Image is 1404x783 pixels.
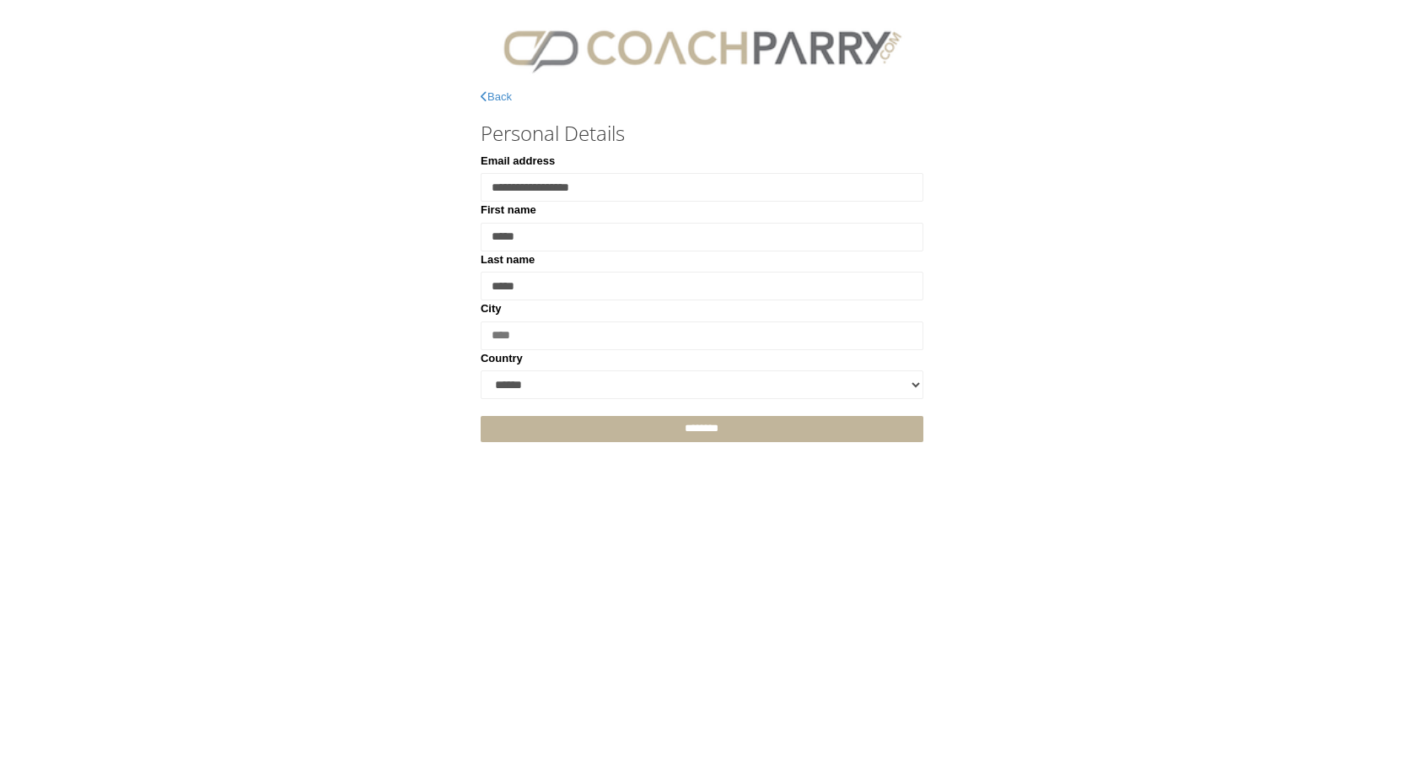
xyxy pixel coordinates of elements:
[481,122,923,144] h3: Personal Details
[481,90,512,103] a: Back
[481,251,535,268] label: Last name
[481,17,923,80] img: CPlogo.png
[481,300,502,317] label: City
[481,153,555,170] label: Email address
[481,350,523,367] label: Country
[481,202,536,219] label: First name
